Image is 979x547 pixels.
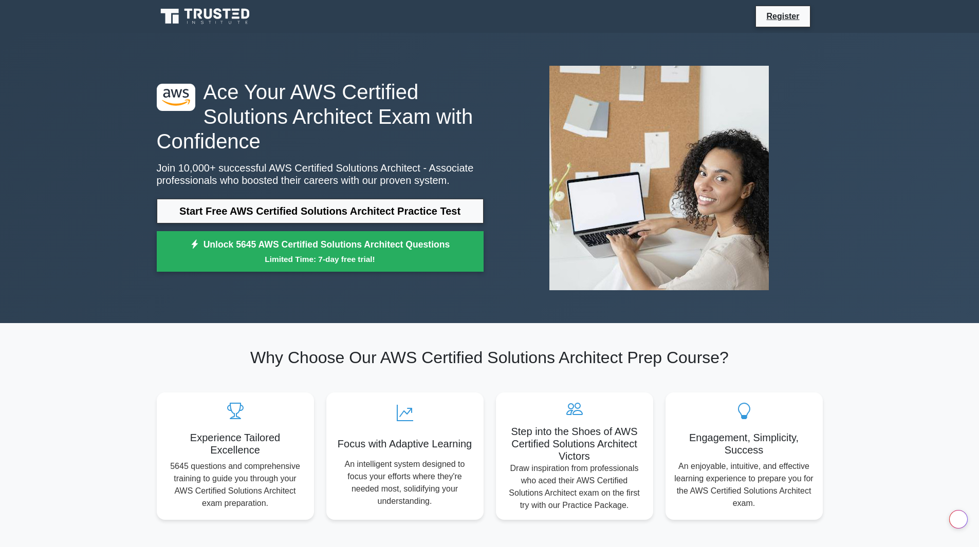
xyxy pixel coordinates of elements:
[157,348,823,367] h2: Why Choose Our AWS Certified Solutions Architect Prep Course?
[157,231,484,272] a: Unlock 5645 AWS Certified Solutions Architect QuestionsLimited Time: 7-day free trial!
[157,80,484,154] h1: Ace Your AWS Certified Solutions Architect Exam with Confidence
[165,431,306,456] h5: Experience Tailored Excellence
[157,199,484,223] a: Start Free AWS Certified Solutions Architect Practice Test
[170,253,471,265] small: Limited Time: 7-day free trial!
[504,462,645,512] p: Draw inspiration from professionals who aced their AWS Certified Solutions Architect exam on the ...
[165,460,306,510] p: 5645 questions and comprehensive training to guide you through your AWS Certified Solutions Archi...
[760,10,805,23] a: Register
[157,162,484,186] p: Join 10,000+ successful AWS Certified Solutions Architect - Associate professionals who boosted t...
[335,438,475,450] h5: Focus with Adaptive Learning
[335,458,475,507] p: An intelligent system designed to focus your efforts where they're needed most, solidifying your ...
[504,425,645,462] h5: Step into the Shoes of AWS Certified Solutions Architect Victors
[674,431,815,456] h5: Engagement, Simplicity, Success
[674,460,815,510] p: An enjoyable, intuitive, and effective learning experience to prepare you for the AWS Certified S...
